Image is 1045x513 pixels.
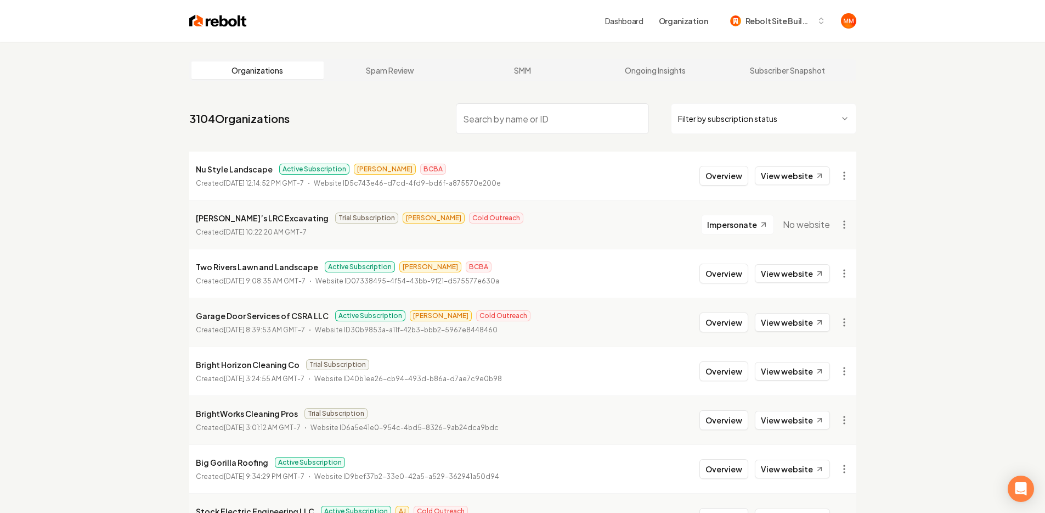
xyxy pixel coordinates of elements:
[755,411,830,430] a: View website
[699,410,748,430] button: Overview
[469,213,523,224] span: Cold Outreach
[699,264,748,283] button: Overview
[196,163,273,176] p: Nu Style Landscape
[196,422,301,433] p: Created
[652,11,715,31] button: Organization
[196,309,329,322] p: Garage Door Services of CSRA LLC
[730,15,741,26] img: Rebolt Site Builder
[783,218,830,231] span: No website
[354,164,416,175] span: [PERSON_NAME]
[701,215,774,235] button: Impersonate
[841,13,856,29] img: Matthew Meyer
[224,228,307,236] time: [DATE] 10:22:20 AM GMT-7
[335,213,398,224] span: Trial Subscription
[755,460,830,478] a: View website
[189,13,247,29] img: Rebolt Logo
[605,15,643,26] a: Dashboard
[456,103,649,134] input: Search by name or ID
[325,261,395,272] span: Active Subscription
[191,62,324,79] a: Organizations
[196,276,306,287] p: Created
[314,178,501,189] p: Website ID 5c743e46-d7cd-4fd9-bd6f-a875570e200e
[314,373,502,384] p: Website ID 40b1ee26-cb94-493d-b86a-d7ae7c9e0b98
[699,361,748,381] button: Overview
[304,408,368,419] span: Trial Subscription
[196,407,298,420] p: BrightWorks Cleaning Pros
[196,227,307,238] p: Created
[196,456,268,469] p: Big Gorilla Roofing
[1008,476,1034,502] div: Open Intercom Messenger
[466,261,492,272] span: BCBA
[189,111,290,126] a: 3104Organizations
[476,310,530,321] span: Cold Outreach
[410,310,472,321] span: [PERSON_NAME]
[589,62,721,79] a: Ongoing Insights
[399,261,461,272] span: [PERSON_NAME]
[306,359,369,370] span: Trial Subscription
[224,326,305,334] time: [DATE] 8:39:53 AM GMT-7
[721,62,854,79] a: Subscriber Snapshot
[196,178,304,189] p: Created
[196,260,318,274] p: Two Rivers Lawn and Landscape
[279,164,349,175] span: Active Subscription
[755,166,830,185] a: View website
[275,457,345,468] span: Active Subscription
[314,471,499,482] p: Website ID 9bef37b2-33e0-42a5-a529-362941a50d94
[196,325,305,336] p: Created
[755,313,830,332] a: View website
[745,15,812,27] span: Rebolt Site Builder
[224,179,304,187] time: [DATE] 12:14:52 PM GMT-7
[224,277,306,285] time: [DATE] 9:08:35 AM GMT-7
[456,62,589,79] a: SMM
[196,358,300,371] p: Bright Horizon Cleaning Co
[315,276,499,287] p: Website ID 07338495-4f54-43bb-9f21-d575577e630a
[403,213,465,224] span: [PERSON_NAME]
[315,325,498,336] p: Website ID 30b9853a-a11f-42b3-bbb2-5967e8448460
[699,459,748,479] button: Overview
[310,422,499,433] p: Website ID 6a5e41e0-954c-4bd5-8326-9ab24dca9bdc
[755,264,830,283] a: View website
[324,62,456,79] a: Spam Review
[699,313,748,332] button: Overview
[224,423,301,432] time: [DATE] 3:01:12 AM GMT-7
[196,471,304,482] p: Created
[335,310,405,321] span: Active Subscription
[755,362,830,381] a: View website
[841,13,856,29] button: Open user button
[196,211,329,225] p: [PERSON_NAME]’s LRC Excavating
[224,375,304,383] time: [DATE] 3:24:55 AM GMT-7
[707,219,757,230] span: Impersonate
[196,373,304,384] p: Created
[420,164,446,175] span: BCBA
[699,166,748,186] button: Overview
[224,472,304,481] time: [DATE] 9:34:29 PM GMT-7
